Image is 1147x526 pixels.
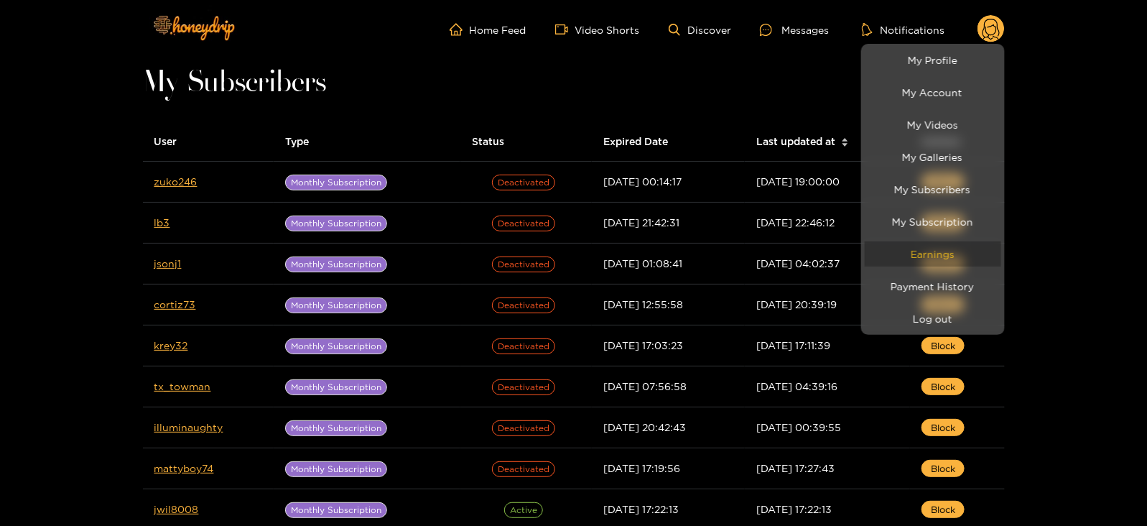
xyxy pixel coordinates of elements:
a: Payment History [865,274,1001,299]
button: Log out [865,306,1001,331]
a: Earnings [865,241,1001,267]
a: My Galleries [865,144,1001,170]
a: My Profile [865,47,1001,73]
a: My Videos [865,112,1001,137]
a: My Account [865,80,1001,105]
a: My Subscription [865,209,1001,234]
a: My Subscribers [865,177,1001,202]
